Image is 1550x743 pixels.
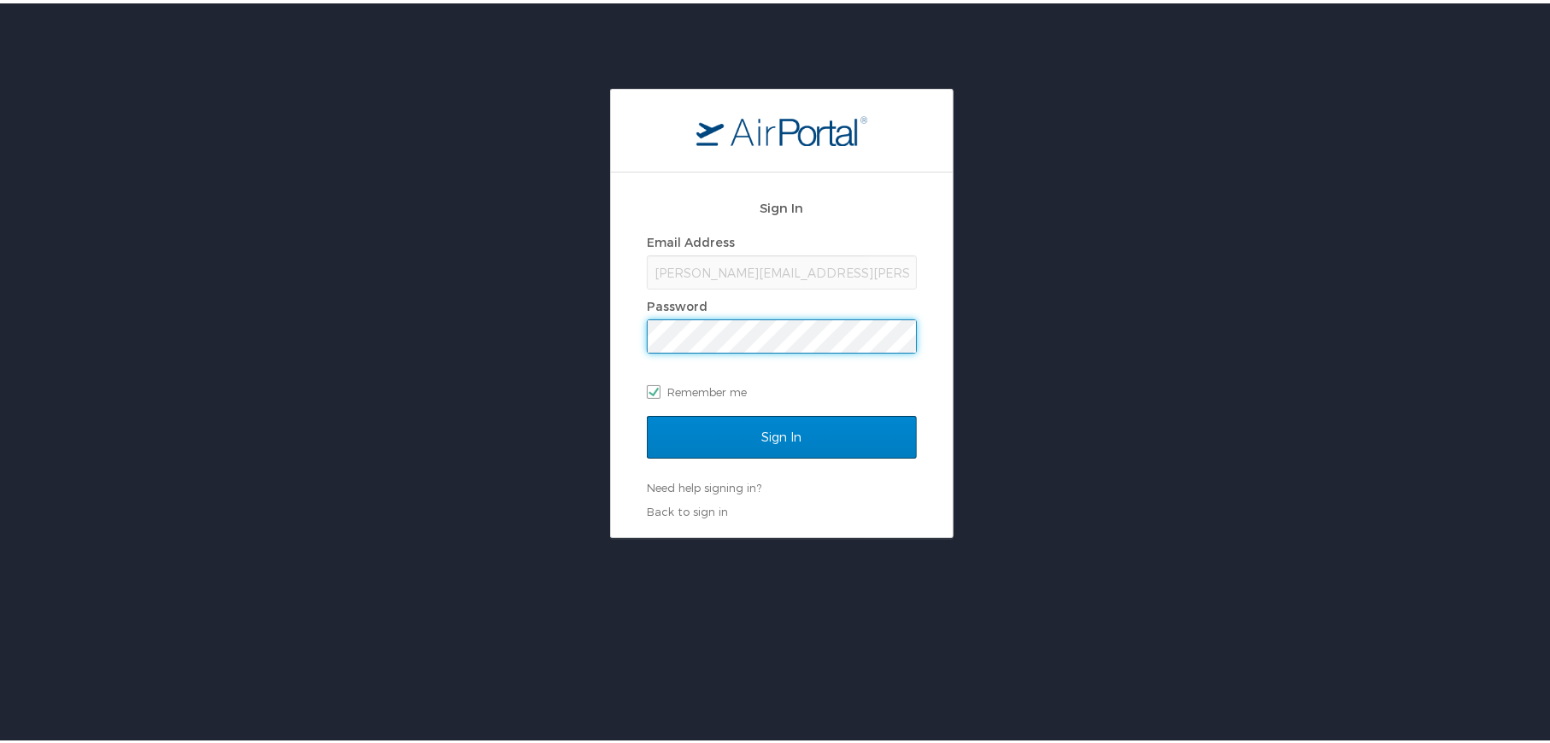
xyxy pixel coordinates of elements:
[647,412,917,455] input: Sign In
[647,376,917,401] label: Remember me
[696,112,867,143] img: logo
[647,295,707,310] label: Password
[647,477,761,491] a: Need help signing in?
[647,195,917,214] h2: Sign In
[647,231,735,246] label: Email Address
[647,501,728,515] a: Back to sign in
